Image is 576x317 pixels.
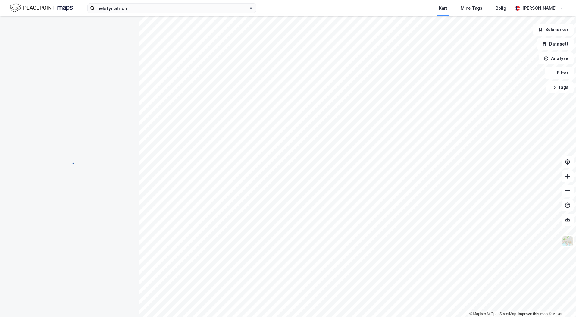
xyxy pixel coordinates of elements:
[546,81,574,93] button: Tags
[461,5,482,12] div: Mine Tags
[10,3,73,13] img: logo.f888ab2527a4732fd821a326f86c7f29.svg
[562,236,573,247] img: Z
[533,24,574,36] button: Bokmerker
[439,5,447,12] div: Kart
[469,312,486,316] a: Mapbox
[518,312,548,316] a: Improve this map
[546,288,576,317] iframe: Chat Widget
[496,5,506,12] div: Bolig
[64,158,74,168] img: spinner.a6d8c91a73a9ac5275cf975e30b51cfb.svg
[545,67,574,79] button: Filter
[522,5,557,12] div: [PERSON_NAME]
[539,52,574,64] button: Analyse
[95,4,249,13] input: Søk på adresse, matrikkel, gårdeiere, leietakere eller personer
[546,288,576,317] div: Kontrollprogram for chat
[487,312,516,316] a: OpenStreetMap
[537,38,574,50] button: Datasett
